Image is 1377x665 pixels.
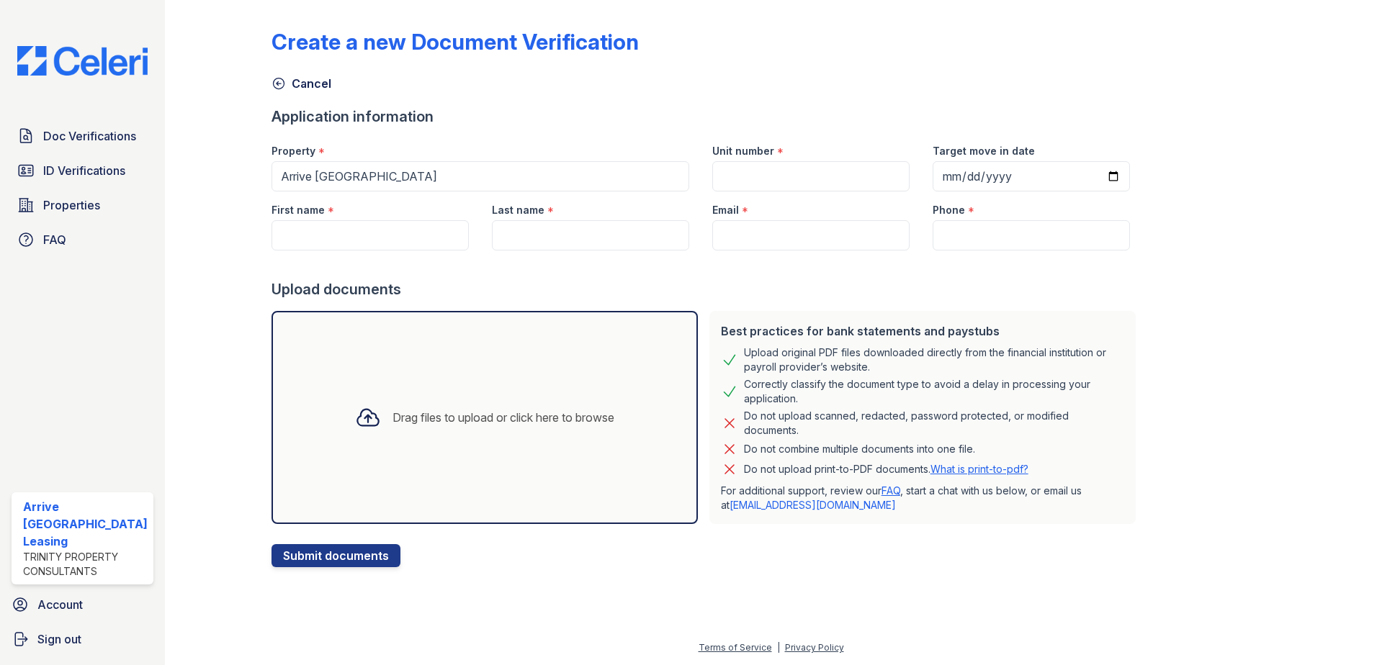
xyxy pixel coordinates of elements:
span: FAQ [43,231,66,248]
label: Phone [933,203,965,217]
p: For additional support, review our , start a chat with us below, or email us at [721,484,1124,512]
div: Trinity Property Consultants [23,550,148,579]
span: Account [37,596,83,613]
div: Drag files to upload or click here to browse [393,409,614,426]
img: CE_Logo_Blue-a8612792a0a2168367f1c8372b55b34899dd931a85d93a1a3d3e32e68fde9ad4.png [6,46,159,76]
a: FAQ [882,484,900,497]
a: FAQ [12,225,153,254]
p: Do not upload print-to-PDF documents. [744,462,1028,476]
span: ID Verifications [43,162,125,179]
a: Sign out [6,625,159,653]
div: | [777,642,780,653]
label: Unit number [712,144,774,158]
div: Upload documents [272,279,1141,299]
span: Doc Verifications [43,127,136,145]
span: Properties [43,196,100,214]
div: Do not upload scanned, redacted, password protected, or modified documents. [744,409,1124,438]
a: Doc Verifications [12,122,153,150]
a: Privacy Policy [785,642,844,653]
label: Target move in date [933,144,1035,158]
a: Terms of Service [699,642,772,653]
a: ID Verifications [12,156,153,185]
span: Sign out [37,630,81,648]
a: What is print-to-pdf? [930,463,1028,475]
a: Account [6,590,159,619]
div: Create a new Document Verification [272,29,639,55]
label: Email [712,203,739,217]
button: Submit documents [272,544,400,567]
div: Do not combine multiple documents into one file. [744,440,975,458]
div: Correctly classify the document type to avoid a delay in processing your application. [744,377,1124,406]
div: Arrive [GEOGRAPHIC_DATA] Leasing [23,498,148,550]
label: First name [272,203,325,217]
a: Cancel [272,75,331,92]
label: Property [272,144,315,158]
label: Last name [492,203,544,217]
a: Properties [12,191,153,220]
div: Upload original PDF files downloaded directly from the financial institution or payroll provider’... [744,345,1124,374]
div: Application information [272,107,1141,127]
div: Best practices for bank statements and paystubs [721,322,1124,340]
a: [EMAIL_ADDRESS][DOMAIN_NAME] [730,499,896,511]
